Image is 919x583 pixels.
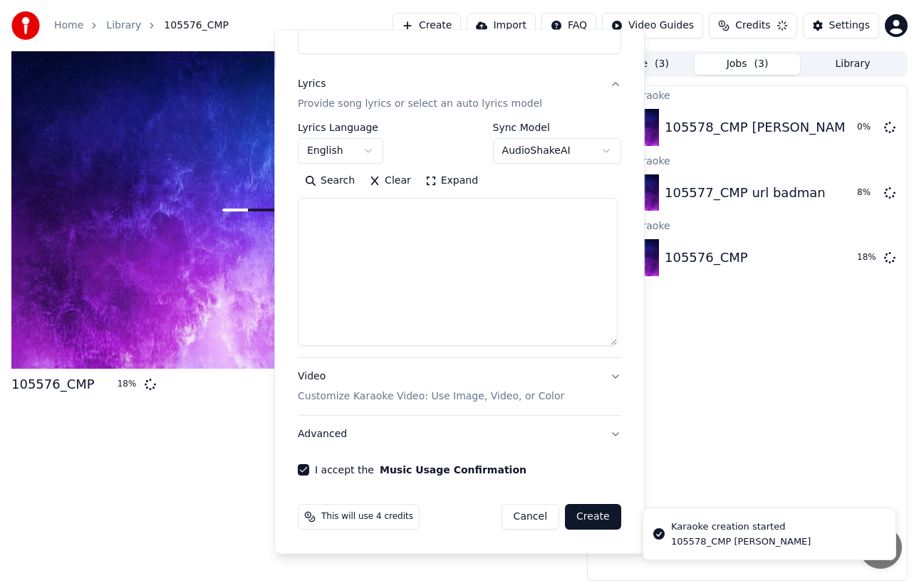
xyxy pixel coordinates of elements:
div: LyricsProvide song lyrics or select an auto lyrics model [298,123,621,358]
button: Clear [362,170,418,193]
button: Search [298,170,362,193]
span: This will use 4 credits [321,512,413,523]
div: Video [298,370,564,404]
button: Advanced [298,416,621,453]
button: Expand [418,170,485,193]
button: LyricsProvide song lyrics or select an auto lyrics model [298,66,621,123]
button: Cancel [502,505,559,530]
label: I accept the [315,466,526,476]
label: Lyrics Language [298,123,383,133]
button: VideoCustomize Karaoke Video: Use Image, Video, or Color [298,359,621,416]
p: Customize Karaoke Video: Use Image, Video, or Color [298,390,564,404]
button: Create [565,505,621,530]
button: I accept the [380,466,526,476]
p: Provide song lyrics or select an auto lyrics model [298,98,542,112]
div: Lyrics [298,78,326,92]
label: Sync Model [493,123,621,133]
